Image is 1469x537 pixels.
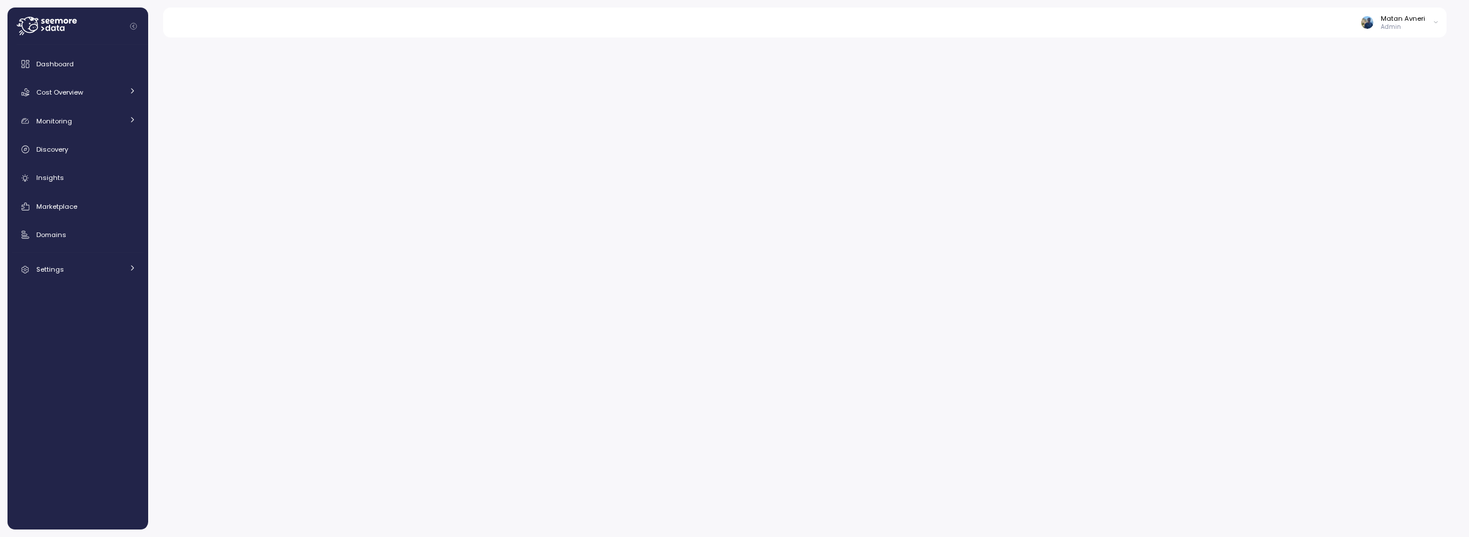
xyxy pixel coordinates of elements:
[12,110,144,133] a: Monitoring
[36,173,64,182] span: Insights
[12,258,144,281] a: Settings
[12,223,144,246] a: Domains
[12,167,144,190] a: Insights
[36,117,72,126] span: Monitoring
[36,265,64,274] span: Settings
[1381,23,1425,31] p: Admin
[36,59,74,69] span: Dashboard
[12,138,144,161] a: Discovery
[1381,14,1425,23] div: Matan Avneri
[12,195,144,218] a: Marketplace
[36,145,68,154] span: Discovery
[126,22,141,31] button: Collapse navigation
[36,202,77,211] span: Marketplace
[1361,16,1373,28] img: ALV-UjVeF7uAj8JZOyQvuQXjdEc_qOHNwDjY36_lEg8bh9TBSCKZ-Cc0SmWOp3YtIsoD_O7680VtxCdy4kSJvtW9Ongi7Kfv8...
[12,52,144,76] a: Dashboard
[36,230,66,239] span: Domains
[36,88,83,97] span: Cost Overview
[12,81,144,104] a: Cost Overview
